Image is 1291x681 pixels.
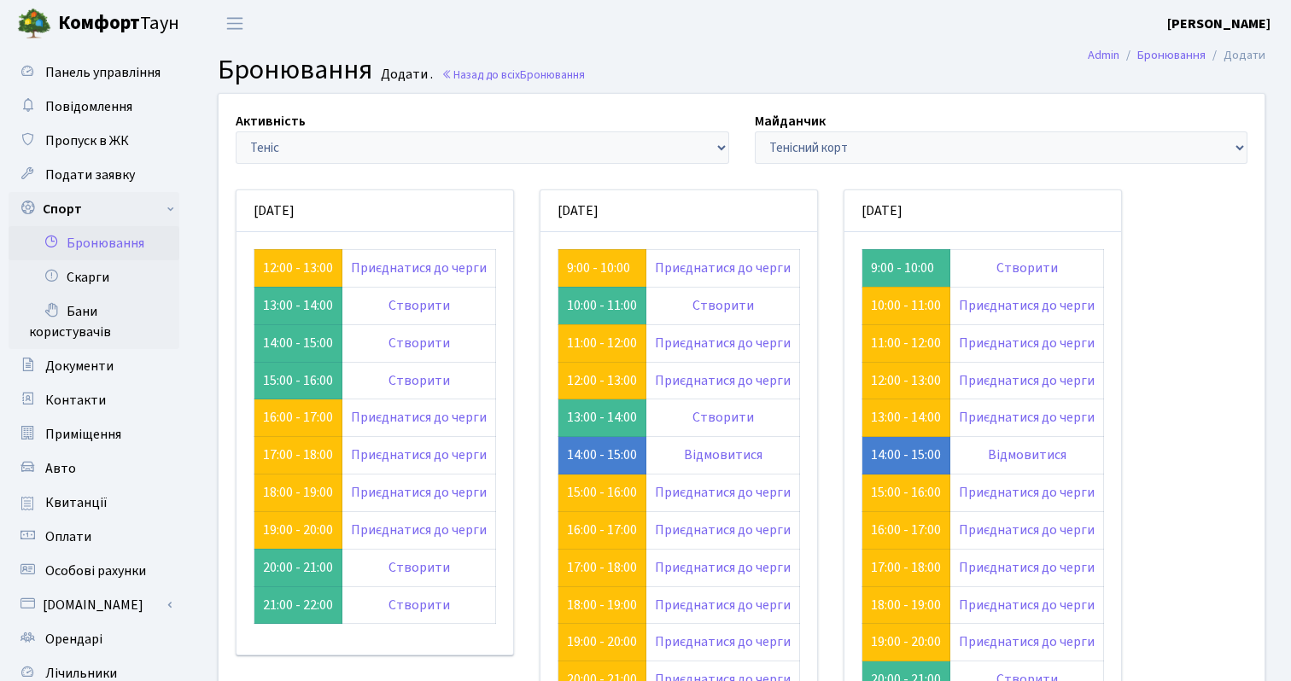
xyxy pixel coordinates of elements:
span: Авто [45,459,76,478]
td: 13:00 - 14:00 [254,287,342,324]
a: Створити [388,596,450,614]
a: Створити [388,371,450,390]
a: Приєднатися до черги [959,296,1095,315]
span: Приміщення [45,425,121,444]
td: 13:00 - 14:00 [558,399,646,437]
a: 9:00 - 10:00 [567,259,630,277]
span: Орендарі [45,630,102,649]
span: Оплати [45,527,91,546]
a: Панель управління [9,55,179,90]
a: Приєднатися до черги [655,259,791,277]
b: Комфорт [58,9,140,37]
a: Приєднатися до черги [959,483,1095,502]
a: 18:00 - 19:00 [567,596,637,614]
a: Приєднатися до черги [655,483,791,502]
a: Квитанції [9,486,179,520]
a: Назад до всіхБронювання [441,67,585,83]
label: Активність [236,111,306,131]
a: Приєднатися до черги [351,259,487,277]
a: Відмовитися [988,445,1066,464]
a: Відмовитися [684,445,762,464]
span: Подати заявку [45,166,135,184]
td: 9:00 - 10:00 [862,249,950,287]
a: Особові рахунки [9,554,179,588]
span: Контакти [45,391,106,410]
a: Скарги [9,260,179,294]
small: Додати . [377,67,433,83]
td: 21:00 - 22:00 [254,586,342,624]
a: Приміщення [9,417,179,451]
a: Створити [388,296,450,315]
a: 17:00 - 18:00 [263,445,333,464]
a: Приєднатися до черги [351,445,487,464]
a: 11:00 - 12:00 [871,334,941,352]
a: Створити [388,558,450,577]
span: Таун [58,9,179,38]
span: Пропуск в ЖК [45,131,129,150]
a: 12:00 - 13:00 [263,259,333,277]
a: 17:00 - 18:00 [567,558,637,577]
div: [DATE] [844,190,1121,232]
a: 17:00 - 18:00 [871,558,941,577]
a: 15:00 - 16:00 [871,483,941,502]
td: 14:00 - 15:00 [254,324,342,362]
a: Приєднатися до черги [959,558,1095,577]
a: Приєднатися до черги [959,521,1095,539]
a: Контакти [9,383,179,417]
a: Створити [388,334,450,352]
a: 14:00 - 15:00 [871,445,941,464]
a: Приєднатися до черги [959,596,1095,614]
a: Бани користувачів [9,294,179,349]
a: [DOMAIN_NAME] [9,588,179,622]
a: Авто [9,451,179,486]
a: Приєднатися до черги [351,408,487,427]
a: Документи [9,349,179,383]
label: Майданчик [755,111,826,131]
a: 16:00 - 17:00 [871,521,941,539]
a: 15:00 - 16:00 [567,483,637,502]
span: Бронювання [218,50,372,90]
button: Переключити навігацію [213,9,256,38]
a: Орендарі [9,622,179,656]
a: 16:00 - 17:00 [567,521,637,539]
a: 18:00 - 19:00 [871,596,941,614]
a: 19:00 - 20:00 [263,521,333,539]
span: Бронювання [520,67,585,83]
div: [DATE] [540,190,817,232]
a: Приєднатися до черги [351,483,487,502]
a: Повідомлення [9,90,179,124]
a: 16:00 - 17:00 [263,408,333,427]
a: Приєднатися до черги [655,558,791,577]
a: Створити [692,408,754,427]
a: 18:00 - 19:00 [263,483,333,502]
td: 20:00 - 21:00 [254,549,342,586]
a: 13:00 - 14:00 [871,408,941,427]
a: Приєднатися до черги [655,521,791,539]
a: Приєднатися до черги [959,408,1095,427]
a: Приєднатися до черги [655,596,791,614]
a: Admin [1088,46,1119,64]
span: Документи [45,357,114,375]
a: 19:00 - 20:00 [567,632,637,651]
a: Приєднатися до черги [655,334,791,352]
a: Приєднатися до черги [655,632,791,651]
a: Створити [996,259,1058,277]
a: Приєднатися до черги [351,521,487,539]
a: Приєднатися до черги [655,371,791,390]
a: Пропуск в ЖК [9,124,179,158]
a: Спорт [9,192,179,226]
a: 11:00 - 12:00 [567,334,637,352]
a: Приєднатися до черги [959,632,1095,651]
a: 14:00 - 15:00 [567,445,637,464]
a: 12:00 - 13:00 [567,371,637,390]
a: Створити [692,296,754,315]
a: Бронювання [1137,46,1206,64]
li: Додати [1206,46,1265,65]
a: 19:00 - 20:00 [871,632,941,651]
a: 12:00 - 13:00 [871,371,941,390]
span: Особові рахунки [45,562,146,580]
span: Панель управління [45,63,161,82]
a: 10:00 - 11:00 [871,296,941,315]
span: Квитанції [45,493,108,512]
a: Приєднатися до черги [959,371,1095,390]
